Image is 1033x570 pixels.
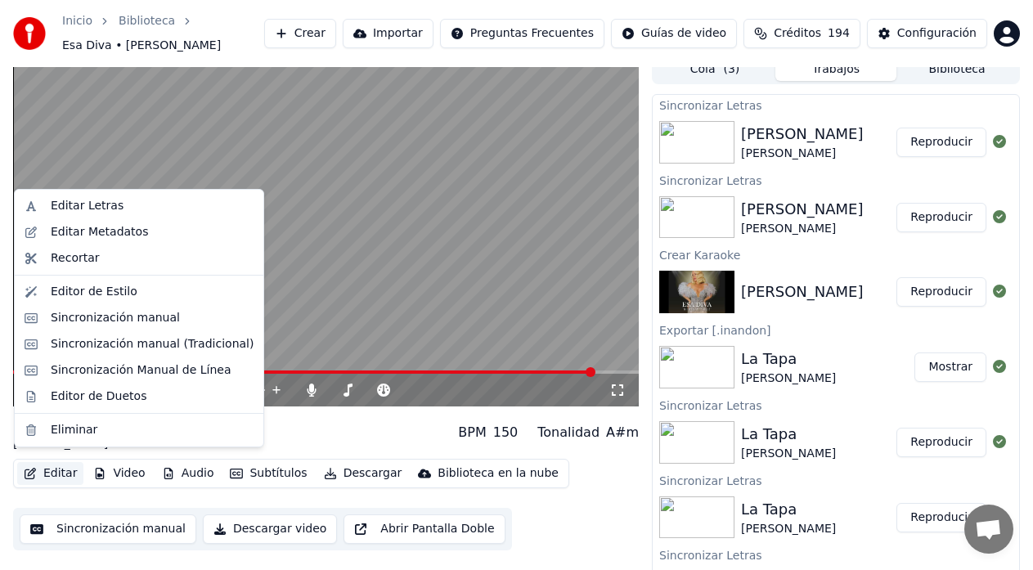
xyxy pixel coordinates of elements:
[87,462,151,485] button: Video
[867,19,987,48] button: Configuración
[896,203,986,232] button: Reproducir
[741,281,864,303] div: [PERSON_NAME]
[741,521,836,537] div: [PERSON_NAME]
[653,545,1019,564] div: Sincronizar Letras
[741,198,864,221] div: [PERSON_NAME]
[653,470,1019,490] div: Sincronizar Letras
[537,423,600,442] div: Tonalidad
[223,462,313,485] button: Subtítulos
[51,422,97,438] div: Eliminar
[653,395,1019,415] div: Sincronizar Letras
[493,423,519,442] div: 150
[611,19,737,48] button: Guías de video
[897,25,977,42] div: Configuración
[741,221,864,237] div: [PERSON_NAME]
[344,514,505,544] button: Abrir Pantalla Doble
[653,320,1019,339] div: Exportar [.inandon]
[653,170,1019,190] div: Sincronizar Letras
[62,38,221,54] span: Esa Diva • [PERSON_NAME]
[343,19,433,48] button: Importar
[606,423,639,442] div: A#m
[741,123,864,146] div: [PERSON_NAME]
[264,19,336,48] button: Crear
[51,250,100,267] div: Recortar
[51,198,124,214] div: Editar Letras
[741,423,836,446] div: La Tapa
[13,17,46,50] img: youka
[896,503,986,532] button: Reproducir
[741,498,836,521] div: La Tapa
[51,224,148,240] div: Editar Metadatos
[51,284,137,300] div: Editor de Estilo
[741,446,836,462] div: [PERSON_NAME]
[13,436,149,452] div: [PERSON_NAME]
[743,19,860,48] button: Créditos194
[775,57,896,81] button: Trabajos
[13,413,149,436] div: [PERSON_NAME]
[119,13,175,29] a: Biblioteca
[458,423,486,442] div: BPM
[828,25,850,42] span: 194
[774,25,821,42] span: Créditos
[440,19,604,48] button: Preguntas Frecuentes
[914,352,986,382] button: Mostrar
[653,95,1019,114] div: Sincronizar Letras
[896,57,1017,81] button: Biblioteca
[317,462,409,485] button: Descargar
[653,245,1019,264] div: Crear Karaoke
[896,128,986,157] button: Reproducir
[964,505,1013,554] div: Chat abierto
[896,428,986,457] button: Reproducir
[203,514,337,544] button: Descargar video
[51,388,146,405] div: Editor de Duetos
[741,348,836,370] div: La Tapa
[62,13,264,54] nav: breadcrumb
[896,277,986,307] button: Reproducir
[17,462,83,485] button: Editar
[654,57,775,81] button: Cola
[51,310,180,326] div: Sincronización manual
[741,370,836,387] div: [PERSON_NAME]
[62,13,92,29] a: Inicio
[20,514,196,544] button: Sincronización manual
[438,465,559,482] div: Biblioteca en la nube
[155,462,221,485] button: Audio
[51,336,254,352] div: Sincronización manual (Tradicional)
[741,146,864,162] div: [PERSON_NAME]
[51,362,231,379] div: Sincronización Manual de Línea
[723,61,739,78] span: ( 3 )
